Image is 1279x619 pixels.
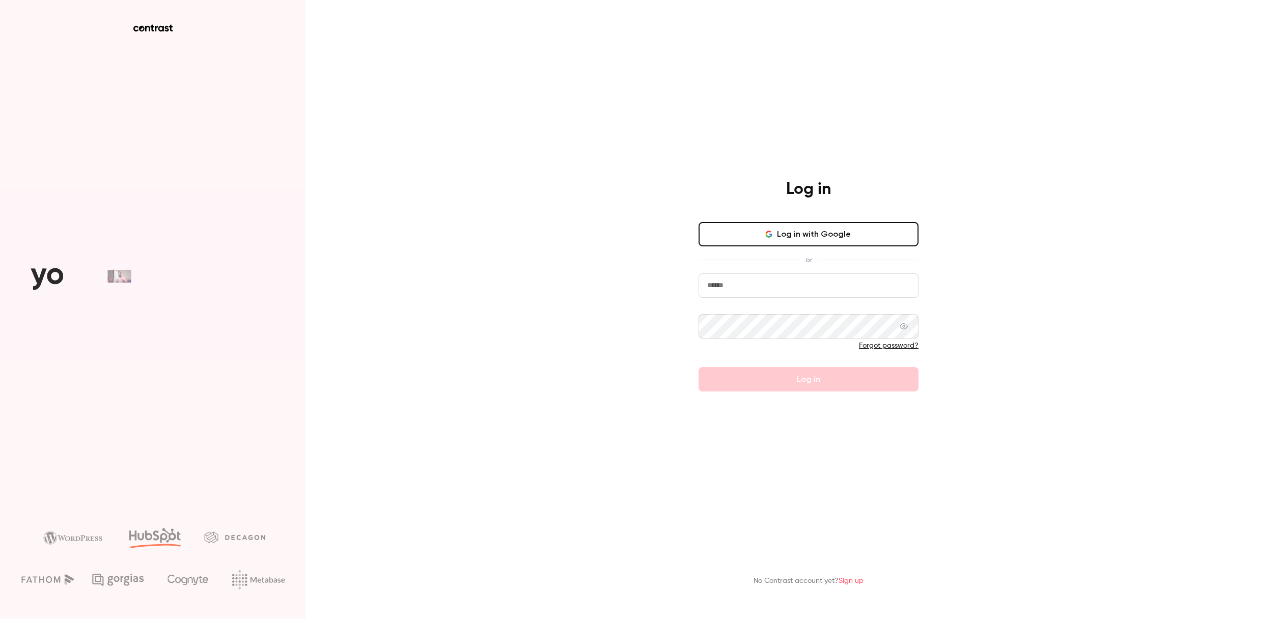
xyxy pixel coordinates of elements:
[859,342,919,349] a: Forgot password?
[204,531,265,543] img: decagon
[800,255,817,265] span: or
[699,222,919,246] button: Log in with Google
[786,179,831,200] h4: Log in
[839,577,864,584] a: Sign up
[754,576,864,586] p: No Contrast account yet?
